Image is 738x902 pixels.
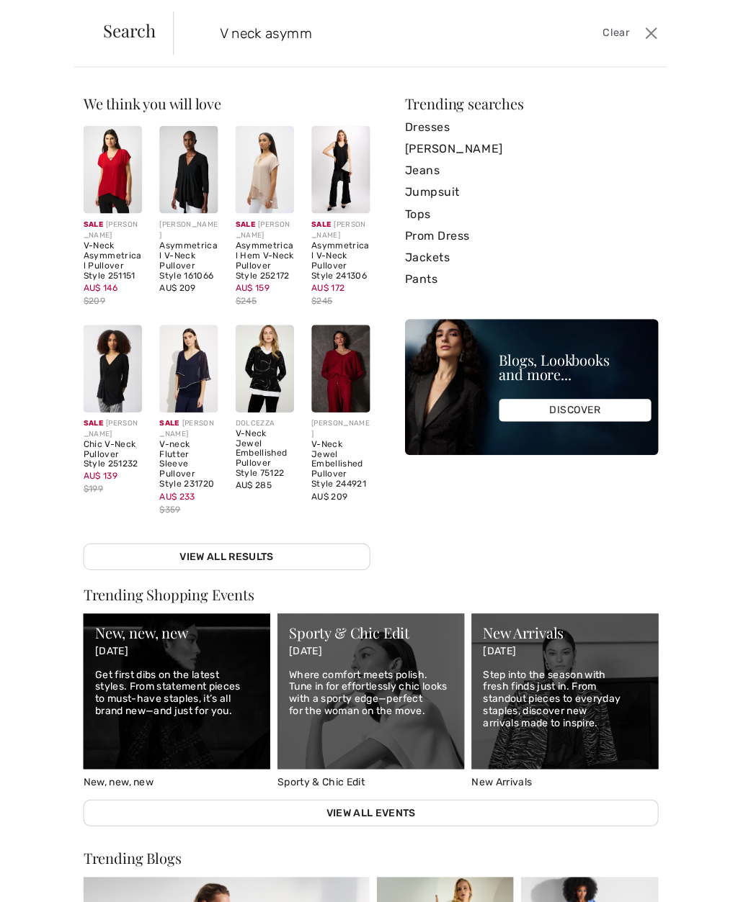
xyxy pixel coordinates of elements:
[310,125,368,212] img: Asymmetrical V-Neck Pullover Style 241306. Black/moonstone
[159,438,217,487] div: V-neck Flutter Sleeve Pullover Style 231720
[83,610,269,784] a: New, new, new New, new, new [DATE] Get first dibs on the latest styles. From statement pieces to ...
[638,22,659,45] button: Close
[159,240,217,279] div: Asymmetrical V-Neck Pullover Style 161066
[276,772,363,784] span: Sporty & Chic Edit
[159,125,217,212] img: Asymmetrical V-Neck Pullover Style 161066. Black
[159,417,178,425] span: Sale
[481,642,644,654] p: [DATE]
[159,500,179,513] span: $359
[310,416,368,438] div: [PERSON_NAME]
[234,240,293,279] div: Asymmetrical Hem V-Neck Pullover Style 252172
[83,469,117,479] span: AU$ 139
[159,218,217,240] div: [PERSON_NAME]
[288,642,450,654] p: [DATE]
[94,642,257,654] p: [DATE]
[83,795,655,822] a: View All Events
[600,25,626,41] span: Clear
[497,351,648,380] div: Blogs, Lookbooks and more...
[83,772,153,784] span: New, new, new
[234,416,293,427] div: DOLCEZZA
[403,267,655,289] a: Pants
[310,489,346,499] span: AU$ 209
[159,281,195,292] span: AU$ 209
[83,93,220,112] span: We think you will love
[83,218,141,240] div: [PERSON_NAME]
[403,245,655,267] a: Jackets
[403,96,655,110] div: Trending searches
[310,438,368,487] div: V-Neck Jewel Embellished Pullover Style 244921
[234,125,293,212] img: Asymmetrical Hem V-Neck Pullover Style 252172. Parchment/silver
[310,323,368,410] img: V-Neck Jewel Embellished Pullover Style 244921. Black
[83,293,105,306] span: $209
[310,293,331,306] span: $245
[403,181,655,202] a: Jumpsuit
[469,610,655,784] a: New Arrivals New Arrivals [DATE] Step into the season with fresh finds just in. From standout pie...
[83,847,655,861] div: Trending Blogs
[234,293,255,306] span: $245
[94,666,257,714] p: Get first dibs on the latest styles. From statement pieces to must-have staples, it’s all brand n...
[208,12,530,55] input: TYPE TO SEARCH
[83,281,117,292] span: AU$ 146
[83,125,141,212] img: V-Neck Asymmetrical Pullover Style 251151. Coastal blue
[234,427,293,477] div: V-Neck Jewel Embellished Pullover Style 75122
[83,323,141,410] img: Chic V-Neck Pullover Style 251232. Black
[403,317,655,453] img: Blogs, Lookbooks and more...
[83,585,655,599] div: Trending Shopping Events
[83,240,141,279] div: V-Neck Asymmetrical Pullover Style 251151
[234,281,268,292] span: AU$ 159
[159,416,217,438] div: [PERSON_NAME]
[310,219,329,227] span: Sale
[497,397,648,420] div: DISCOVER
[234,323,293,410] img: V-Neck Jewel Embellished Pullover Style 75122. As sample
[310,218,368,240] div: [PERSON_NAME]
[288,666,450,714] p: Where comfort meets polish. Tune in for effortlessly chic looks with a sporty edge—perfect for th...
[83,480,102,493] span: $199
[234,218,293,240] div: [PERSON_NAME]
[83,416,141,438] div: [PERSON_NAME]
[83,438,141,467] div: Chic V-Neck Pullover Style 251232
[403,159,655,181] a: Jeans
[94,622,257,636] div: New, new, new
[83,219,102,227] span: Sale
[276,610,462,784] a: Sporty & Chic Edit Sporty & Chic Edit [DATE] Where comfort meets polish. Tune in for effortlessly...
[102,22,155,39] span: Search
[310,240,368,279] div: Asymmetrical V-Neck Pullover Style 241306
[159,323,217,410] img: V-neck Flutter Sleeve Pullover Style 231720. Midnight Blue
[481,666,644,726] p: Step into the season with fresh finds just in. From standout pieces to everyday staples, discover...
[403,202,655,224] a: Tops
[234,478,270,488] span: AU$ 285
[469,772,530,784] span: New Arrivals
[234,219,254,227] span: Sale
[288,622,450,636] div: Sporty & Chic Edit
[403,137,655,159] a: [PERSON_NAME]
[310,281,343,292] span: AU$ 172
[83,417,102,425] span: Sale
[159,489,194,499] span: AU$ 233
[481,622,644,636] div: New Arrivals
[83,541,368,567] a: View All Results
[403,116,655,137] a: Dresses
[403,224,655,245] a: Prom Dress
[34,10,63,23] span: Chat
